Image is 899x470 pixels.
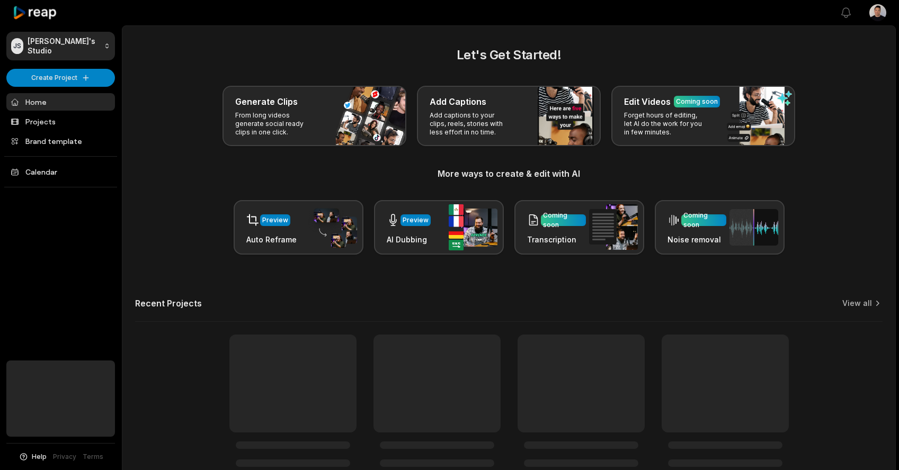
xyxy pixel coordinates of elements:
[667,234,726,245] h3: Noise removal
[387,234,431,245] h3: AI Dubbing
[430,111,512,137] p: Add captions to your clips, reels, stories with less effort in no time.
[235,111,317,137] p: From long videos generate social ready clips in one click.
[135,46,883,65] h2: Let's Get Started!
[135,298,202,309] h2: Recent Projects
[11,38,23,54] div: JS
[6,132,115,150] a: Brand template
[53,452,76,462] a: Privacy
[32,452,47,462] span: Help
[683,211,724,230] div: Coming soon
[246,234,297,245] h3: Auto Reframe
[403,215,429,225] div: Preview
[543,211,584,230] div: Coming soon
[6,113,115,130] a: Projects
[6,93,115,111] a: Home
[449,204,497,250] img: ai_dubbing.png
[676,97,718,106] div: Coming soon
[262,215,288,225] div: Preview
[729,209,778,246] img: noise_removal.png
[527,234,586,245] h3: Transcription
[624,111,706,137] p: Forget hours of editing, let AI do the work for you in few minutes.
[28,37,100,56] p: [PERSON_NAME]'s Studio
[235,95,298,108] h3: Generate Clips
[6,163,115,180] a: Calendar
[135,167,883,180] h3: More ways to create & edit with AI
[842,298,872,309] a: View all
[589,204,638,250] img: transcription.png
[83,452,103,462] a: Terms
[430,95,486,108] h3: Add Captions
[19,452,47,462] button: Help
[624,95,671,108] h3: Edit Videos
[308,207,357,248] img: auto_reframe.png
[6,69,115,87] button: Create Project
